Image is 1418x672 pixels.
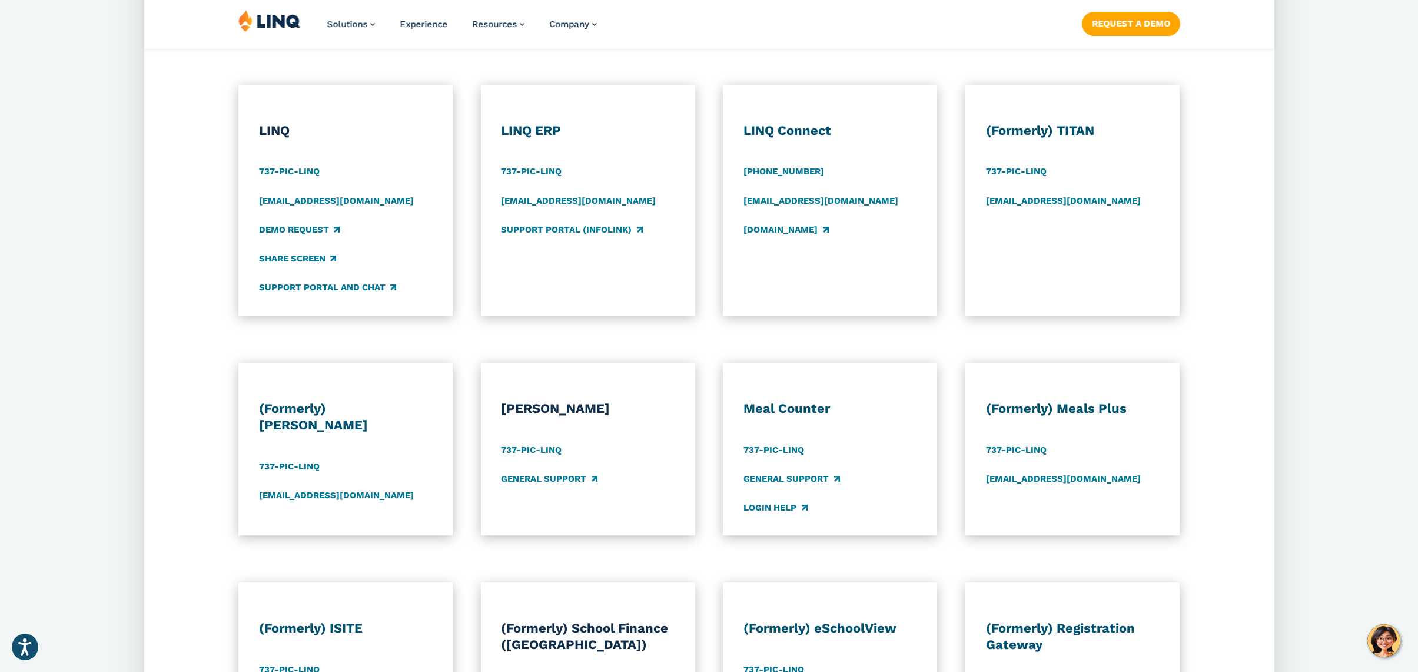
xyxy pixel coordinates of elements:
a: [EMAIL_ADDRESS][DOMAIN_NAME] [986,194,1141,207]
a: [EMAIL_ADDRESS][DOMAIN_NAME] [259,489,414,502]
a: Solutions [327,19,375,29]
h3: LINQ ERP [501,123,674,139]
h3: LINQ [259,123,432,139]
h3: (Formerly) TITAN [986,123,1159,139]
h3: LINQ Connect [743,123,916,139]
span: Solutions [327,19,367,29]
nav: Primary Navigation [327,9,597,48]
a: [DOMAIN_NAME] [743,223,828,236]
a: Resources [472,19,524,29]
a: General Support [743,472,839,485]
a: [PHONE_NUMBER] [743,165,824,178]
a: Company [549,19,597,29]
h3: (Formerly) [PERSON_NAME] [259,400,432,433]
h3: [PERSON_NAME] [501,400,674,417]
a: Support Portal (Infolink) [501,223,642,236]
button: Hello, have a question? Let’s chat. [1367,624,1400,657]
a: 737-PIC-LINQ [743,443,804,456]
a: Login Help [743,501,807,514]
nav: Button Navigation [1081,9,1180,35]
a: Request a Demo [1081,12,1180,35]
a: [EMAIL_ADDRESS][DOMAIN_NAME] [743,194,898,207]
span: Company [549,19,589,29]
a: [EMAIL_ADDRESS][DOMAIN_NAME] [986,472,1141,485]
a: Experience [400,19,447,29]
a: 737-PIC-LINQ [501,443,562,456]
a: Support Portal and Chat [259,282,396,294]
a: 737-PIC-LINQ [986,443,1047,456]
h3: (Formerly) School Finance ([GEOGRAPHIC_DATA]) [501,620,674,653]
a: General Support [501,472,597,485]
a: 737-PIC-LINQ [501,165,562,178]
h3: (Formerly) Meals Plus [986,400,1159,417]
a: [EMAIL_ADDRESS][DOMAIN_NAME] [259,194,414,207]
a: 737-PIC-LINQ [986,165,1047,178]
a: Demo Request [259,223,340,236]
a: [EMAIL_ADDRESS][DOMAIN_NAME] [501,194,656,207]
img: LINQ | K‑12 Software [238,9,301,32]
h3: (Formerly) Registration Gateway [986,620,1159,653]
a: Share Screen [259,252,336,265]
a: 737-PIC-LINQ [259,460,320,473]
span: Resources [472,19,517,29]
h3: (Formerly) eSchoolView [743,620,916,637]
a: 737-PIC-LINQ [259,165,320,178]
h3: (Formerly) ISITE [259,620,432,637]
h3: Meal Counter [743,400,916,417]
